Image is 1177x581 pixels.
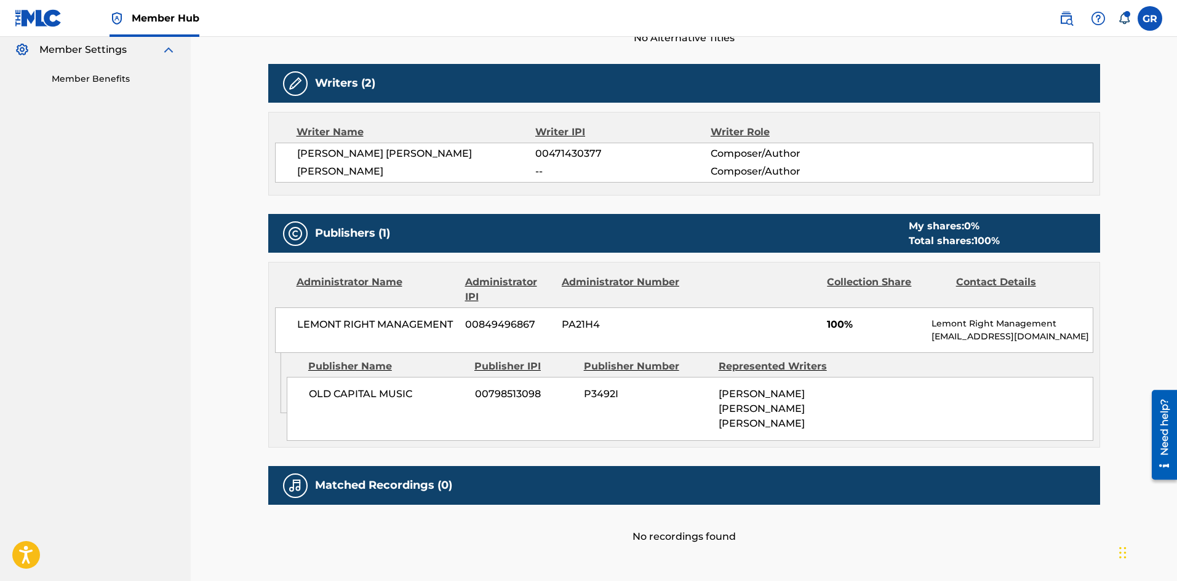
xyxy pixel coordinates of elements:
[1059,11,1074,26] img: search
[161,42,176,57] img: expand
[719,388,805,429] span: [PERSON_NAME] [PERSON_NAME] [PERSON_NAME]
[535,125,711,140] div: Writer IPI
[562,275,681,304] div: Administrator Number
[535,146,710,161] span: 00471430377
[562,317,681,332] span: PA21H4
[909,219,1000,234] div: My shares:
[475,387,575,401] span: 00798513098
[1115,522,1177,581] iframe: Chat Widget
[308,359,465,374] div: Publisher Name
[297,146,536,161] span: [PERSON_NAME] [PERSON_NAME]
[1086,6,1111,31] div: Help
[1119,534,1127,571] div: Drag
[711,164,870,179] span: Composer/Author
[956,275,1075,304] div: Contact Details
[711,146,870,161] span: Composer/Author
[964,220,980,232] span: 0 %
[315,76,375,90] h5: Writers (2)
[15,9,62,27] img: MLC Logo
[268,31,1100,45] span: No Alternative Titles
[297,125,536,140] div: Writer Name
[932,330,1092,343] p: [EMAIL_ADDRESS][DOMAIN_NAME]
[309,387,466,401] span: OLD CAPITAL MUSIC
[535,164,710,179] span: --
[1143,385,1177,484] iframe: Resource Center
[584,359,709,374] div: Publisher Number
[315,226,390,240] h5: Publishers (1)
[288,76,303,91] img: Writers
[1091,11,1106,26] img: help
[132,11,199,25] span: Member Hub
[465,275,553,304] div: Administrator IPI
[909,234,1000,248] div: Total shares:
[932,317,1092,330] p: Lemont Right Management
[297,317,457,332] span: LEMONT RIGHT MANAGEMENT
[711,125,870,140] div: Writer Role
[288,226,303,241] img: Publishers
[297,164,536,179] span: [PERSON_NAME]
[39,42,127,57] span: Member Settings
[268,505,1100,544] div: No recordings found
[1054,6,1079,31] a: Public Search
[52,73,176,85] a: Member Benefits
[827,317,922,332] span: 100%
[584,387,709,401] span: P3492I
[719,359,844,374] div: Represented Writers
[465,317,553,332] span: 00849496867
[827,275,946,304] div: Collection Share
[297,275,456,304] div: Administrator Name
[1118,12,1130,25] div: Notifications
[974,235,1000,247] span: 100 %
[1138,6,1162,31] div: User Menu
[110,11,124,26] img: Top Rightsholder
[315,478,452,492] h5: Matched Recordings (0)
[15,42,30,57] img: Member Settings
[288,478,303,493] img: Matched Recordings
[474,359,575,374] div: Publisher IPI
